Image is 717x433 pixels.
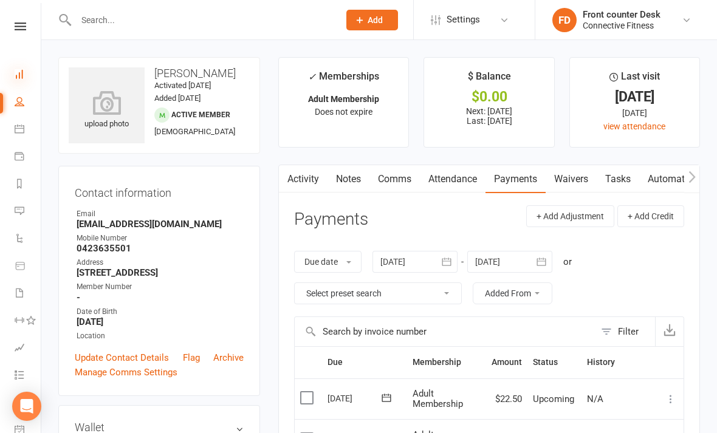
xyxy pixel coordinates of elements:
a: Manage Comms Settings [75,365,177,380]
span: Does not expire [315,107,372,117]
strong: - [77,292,244,303]
th: History [581,347,658,378]
button: Added From [473,282,552,304]
div: or [563,254,572,269]
div: $ Balance [468,69,511,90]
span: Active member [171,111,230,119]
div: Location [77,330,244,342]
h3: Contact information [75,182,244,199]
a: Activity [279,165,328,193]
th: Amount [486,347,527,378]
h3: Payments [294,210,368,229]
div: Front counter Desk [583,9,660,20]
a: Comms [369,165,420,193]
th: Membership [407,347,486,378]
a: What's New [15,390,42,417]
a: Assessments [15,335,42,363]
button: Filter [595,317,655,346]
a: Automations [639,165,712,193]
button: + Add Adjustment [526,205,614,227]
strong: [EMAIL_ADDRESS][DOMAIN_NAME] [77,219,244,230]
a: Flag [183,350,200,365]
strong: Adult Membership [308,94,379,104]
a: Notes [328,165,369,193]
input: Search... [72,12,331,29]
span: Add [368,15,383,25]
input: Search by invoice number [295,317,595,346]
span: Settings [447,6,480,33]
th: Due [322,347,407,378]
div: Memberships [308,69,379,91]
a: Payments [485,165,546,193]
p: Next: [DATE] Last: [DATE] [435,106,543,126]
time: Activated [DATE] [154,81,211,90]
div: Address [77,257,244,268]
div: [DATE] [328,389,383,407]
span: Upcoming [533,394,574,404]
div: Member Number [77,281,244,293]
button: Due date [294,251,362,273]
time: Added [DATE] [154,94,201,103]
strong: 0423635501 [77,243,244,254]
div: Date of Birth [77,306,244,318]
i: ✓ [308,71,316,83]
h3: [PERSON_NAME] [69,67,250,80]
th: Status [527,347,582,378]
div: [DATE] [581,90,688,103]
a: Archive [213,350,244,365]
a: Calendar [15,117,42,144]
div: Email [77,208,244,220]
div: upload photo [69,90,145,131]
div: Open Intercom Messenger [12,392,41,421]
a: view attendance [603,121,665,131]
span: N/A [587,394,603,404]
a: Payments [15,144,42,171]
td: $22.50 [486,378,527,420]
a: Dashboard [15,62,42,89]
strong: [STREET_ADDRESS] [77,267,244,278]
div: Connective Fitness [583,20,660,31]
div: Filter [618,324,639,339]
div: Last visit [609,69,660,90]
a: Tasks [597,165,639,193]
div: $0.00 [435,90,543,103]
a: Update Contact Details [75,350,169,365]
div: Mobile Number [77,233,244,244]
a: Attendance [420,165,485,193]
a: Reports [15,171,42,199]
span: [DEMOGRAPHIC_DATA] [154,127,235,136]
div: FD [552,8,577,32]
span: Adult Membership [413,388,463,409]
button: Add [346,10,398,30]
button: + Add Credit [617,205,684,227]
a: Product Sales [15,253,42,281]
a: Waivers [546,165,597,193]
div: [DATE] [581,106,688,120]
strong: [DATE] [77,316,244,327]
a: People [15,89,42,117]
